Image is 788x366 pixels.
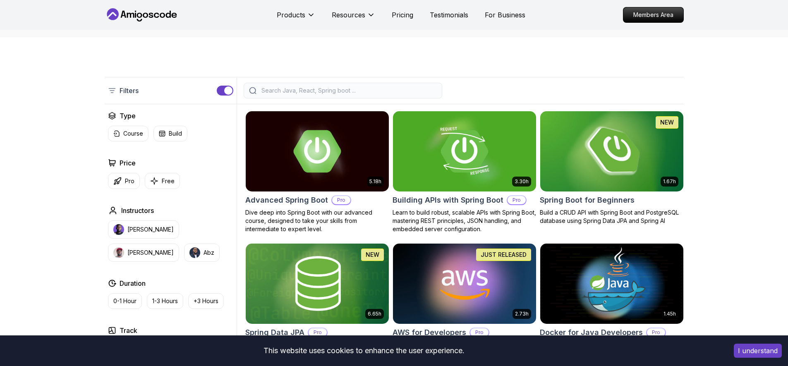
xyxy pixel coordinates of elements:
h2: Docker for Java Developers [540,327,643,338]
p: 5.18h [369,178,381,185]
p: Course [123,129,143,138]
p: Pro [125,177,134,185]
p: +3 Hours [194,297,218,305]
p: Dive deep into Spring Boot with our advanced course, designed to take your skills from intermedia... [245,208,389,233]
img: instructor img [113,224,124,235]
img: Advanced Spring Boot card [246,111,389,191]
h2: Instructors [121,206,154,215]
button: instructor img[PERSON_NAME] [108,220,179,239]
p: NEW [366,251,379,259]
a: Testimonials [430,10,468,20]
img: Spring Boot for Beginners card [537,109,687,193]
button: instructor img[PERSON_NAME] [108,244,179,262]
button: Free [145,173,180,189]
div: This website uses cookies to enhance the user experience. [6,342,721,360]
p: Members Area [623,7,683,22]
h2: Spring Boot for Beginners [540,194,635,206]
h2: Type [120,111,136,121]
button: Resources [332,10,375,26]
p: Free [162,177,175,185]
p: Products [277,10,305,20]
a: For Business [485,10,525,20]
a: Members Area [623,7,684,23]
a: Spring Boot for Beginners card1.67hNEWSpring Boot for BeginnersBuild a CRUD API with Spring Boot ... [540,111,684,225]
h2: Building APIs with Spring Boot [393,194,503,206]
p: 1.67h [663,178,676,185]
p: 6.65h [368,311,381,317]
p: 2.73h [515,311,529,317]
button: 0-1 Hour [108,293,142,309]
img: instructor img [189,247,200,258]
img: AWS for Developers card [393,244,536,324]
button: Course [108,126,148,141]
p: JUST RELEASED [481,251,527,259]
h2: Price [120,158,136,168]
a: AWS for Developers card2.73hJUST RELEASEDAWS for DevelopersProMaster AWS services like EC2, RDS, ... [393,243,537,366]
p: Pro [647,328,665,337]
p: 3.30h [515,178,529,185]
button: +3 Hours [188,293,224,309]
p: Pro [508,196,526,204]
a: Advanced Spring Boot card5.18hAdvanced Spring BootProDive deep into Spring Boot with our advanced... [245,111,389,233]
p: Pro [470,328,489,337]
p: Abz [204,249,214,257]
button: 1-3 Hours [147,293,183,309]
p: Filters [120,86,139,96]
h2: Duration [120,278,146,288]
img: Docker for Java Developers card [540,244,683,324]
p: Pro [332,196,350,204]
button: Build [153,126,187,141]
a: Spring Data JPA card6.65hNEWSpring Data JPAProMaster database management, advanced querying, and ... [245,243,389,357]
img: Spring Data JPA card [246,244,389,324]
p: [PERSON_NAME] [127,225,174,234]
h2: Track [120,325,137,335]
p: 0-1 Hour [113,297,137,305]
p: Learn to build robust, scalable APIs with Spring Boot, mastering REST principles, JSON handling, ... [393,208,537,233]
h2: Advanced Spring Boot [245,194,328,206]
input: Search Java, React, Spring boot ... [260,86,437,95]
p: Build a CRUD API with Spring Boot and PostgreSQL database using Spring Data JPA and Spring AI [540,208,684,225]
img: instructor img [113,247,124,258]
button: Accept cookies [734,344,782,358]
button: Pro [108,173,140,189]
p: [PERSON_NAME] [127,249,174,257]
p: NEW [660,118,674,127]
p: Resources [332,10,365,20]
p: Pro [309,328,327,337]
a: Building APIs with Spring Boot card3.30hBuilding APIs with Spring BootProLearn to build robust, s... [393,111,537,233]
p: Build [169,129,182,138]
h2: AWS for Developers [393,327,466,338]
button: instructor imgAbz [184,244,220,262]
p: 1.45h [663,311,676,317]
img: Building APIs with Spring Boot card [393,111,536,191]
p: 1-3 Hours [152,297,178,305]
button: Products [277,10,315,26]
h2: Spring Data JPA [245,327,304,338]
a: Pricing [392,10,413,20]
